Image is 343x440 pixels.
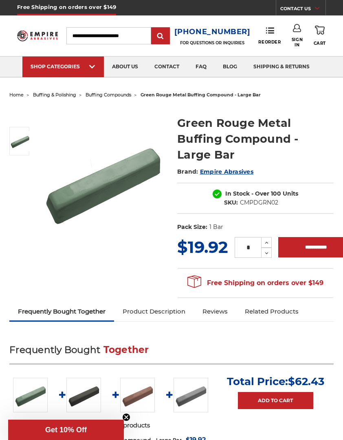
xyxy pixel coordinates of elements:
span: Units [283,190,298,197]
a: shipping & returns [245,57,318,77]
a: Reviews [194,303,236,320]
p: Please choose options for all selected products [9,421,334,430]
span: Free Shipping on orders over $149 [187,275,323,291]
img: Green Rouge Aluminum Buffing Compound [13,378,48,412]
span: green rouge metal buffing compound - large bar [141,92,261,98]
h1: Green Rouge Metal Buffing Compound - Large Bar [177,115,334,163]
span: $62.43 [288,375,324,388]
a: Empire Abrasives [200,168,253,175]
dt: SKU: [224,198,238,207]
a: [PHONE_NUMBER] [174,26,251,38]
a: about us [104,57,146,77]
span: Cart [314,41,326,46]
a: Frequently Bought Together [9,303,114,320]
a: CONTACT US [280,4,325,15]
dt: Pack Size: [177,223,207,231]
a: buffing & polishing [33,92,76,98]
a: Related Products [236,303,307,320]
span: Together [103,344,149,355]
dd: CMPDGRN02 [240,198,278,207]
span: - Over [251,190,269,197]
dd: 1 Bar [209,223,223,231]
div: SHOP CATEGORIES [31,63,96,70]
span: In Stock [225,190,250,197]
img: Green Rouge Aluminum Buffing Compound [39,118,166,244]
button: Close teaser [122,413,130,421]
span: Get 10% Off [45,426,87,434]
div: Get 10% OffClose teaser [8,420,124,440]
a: blog [215,57,245,77]
span: 100 [271,190,281,197]
p: Total Price: [227,375,324,388]
a: home [9,92,24,98]
p: FOR QUESTIONS OR INQUIRIES [174,40,251,46]
a: Reorder [258,27,281,44]
a: buffing compounds [86,92,131,98]
a: Add to Cart [238,392,313,409]
a: contact [146,57,187,77]
span: Sign In [292,37,303,48]
span: $19.92 [177,237,228,257]
img: Empire Abrasives [17,28,58,44]
img: Green Rouge Aluminum Buffing Compound [10,131,30,151]
span: Frequently Bought [9,344,100,355]
a: Product Description [114,303,194,320]
a: faq [187,57,215,77]
a: Cart [314,24,326,47]
input: Submit [152,28,169,44]
span: Brand: [177,168,198,175]
span: Reorder [258,39,281,45]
